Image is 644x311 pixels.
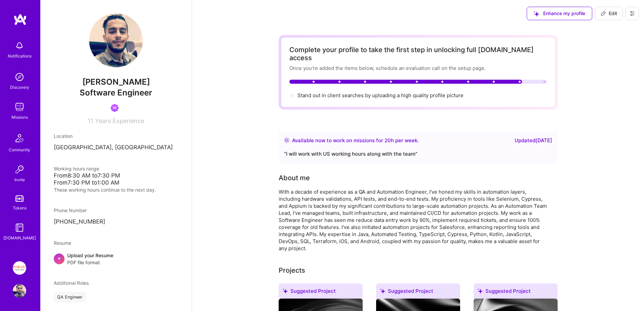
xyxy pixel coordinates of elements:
span: Software Engineer [80,88,152,98]
div: Once you’re added the items below, schedule an evaluation call on the setup page. [289,65,547,72]
p: [GEOGRAPHIC_DATA], [GEOGRAPHIC_DATA] [54,144,178,152]
span: Years Experience [95,117,144,124]
div: +Upload your ResumePDF file format [54,252,178,266]
div: With a decade of experience as a QA and Automation Engineer, I've honed my skills in automation l... [279,188,548,252]
span: PDF file format [67,259,113,266]
img: logo [13,13,27,26]
img: Invite [13,163,26,176]
div: Suggested Project [279,283,363,301]
div: Discovery [10,84,29,91]
span: Enhance my profile [534,10,585,17]
span: + [57,255,61,262]
img: bell [13,39,26,52]
img: Been on Mission [111,104,119,112]
div: Complete your profile to take the first step in unlocking full [DOMAIN_NAME] access [289,46,547,62]
i: icon SuggestedTeams [478,288,483,294]
img: teamwork [13,100,26,114]
img: Insight Partners: Data & AI - Sourcing [13,261,26,275]
div: Missions [11,114,28,121]
span: Phone Number [54,207,87,213]
img: User Avatar [89,13,143,67]
div: Available now to work on missions for h per week . [292,137,419,145]
div: About me [279,173,310,183]
div: Invite [14,176,25,183]
p: [PHONE_NUMBER] [54,218,178,226]
div: From 7:30 PM to 1:00 AM [54,179,178,186]
div: Updated [DATE] [515,137,552,145]
i: icon SuggestedTeams [283,288,288,294]
div: Upload your Resume [67,252,113,266]
i: icon SuggestedTeams [534,11,539,16]
div: Community [9,146,30,153]
span: Resume [54,240,71,246]
button: Edit [595,7,623,20]
div: Suggested Project [376,283,460,301]
button: Enhance my profile [527,7,592,20]
a: User Avatar [11,284,28,298]
div: Stand out in client searches by uploading a high quality profile picture [297,92,464,99]
a: Insight Partners: Data & AI - Sourcing [11,261,28,275]
div: Location [54,132,178,140]
div: QA Engineer [54,292,86,303]
span: Working hours range [54,166,99,171]
img: tokens [15,195,24,202]
img: Community [11,130,28,146]
div: From 8:30 AM to 7:30 PM [54,172,178,179]
span: 20 [385,137,391,144]
div: “ I will work with US working hours along with the team ” [284,150,552,158]
div: Projects [279,265,305,275]
img: guide book [13,221,26,234]
div: Suggested Project [474,283,558,301]
img: User Avatar [13,284,26,298]
div: [DOMAIN_NAME] [3,234,36,241]
span: Additional Roles [54,280,89,286]
img: Availability [284,138,289,143]
span: Edit [601,10,617,17]
div: Tokens [13,204,27,211]
img: discovery [13,70,26,84]
div: Notifications [8,52,32,60]
span: 11 [88,117,93,124]
span: [PERSON_NAME] [54,77,178,87]
div: These working hours continue to the next day. [54,186,178,193]
i: icon SuggestedTeams [380,288,385,294]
